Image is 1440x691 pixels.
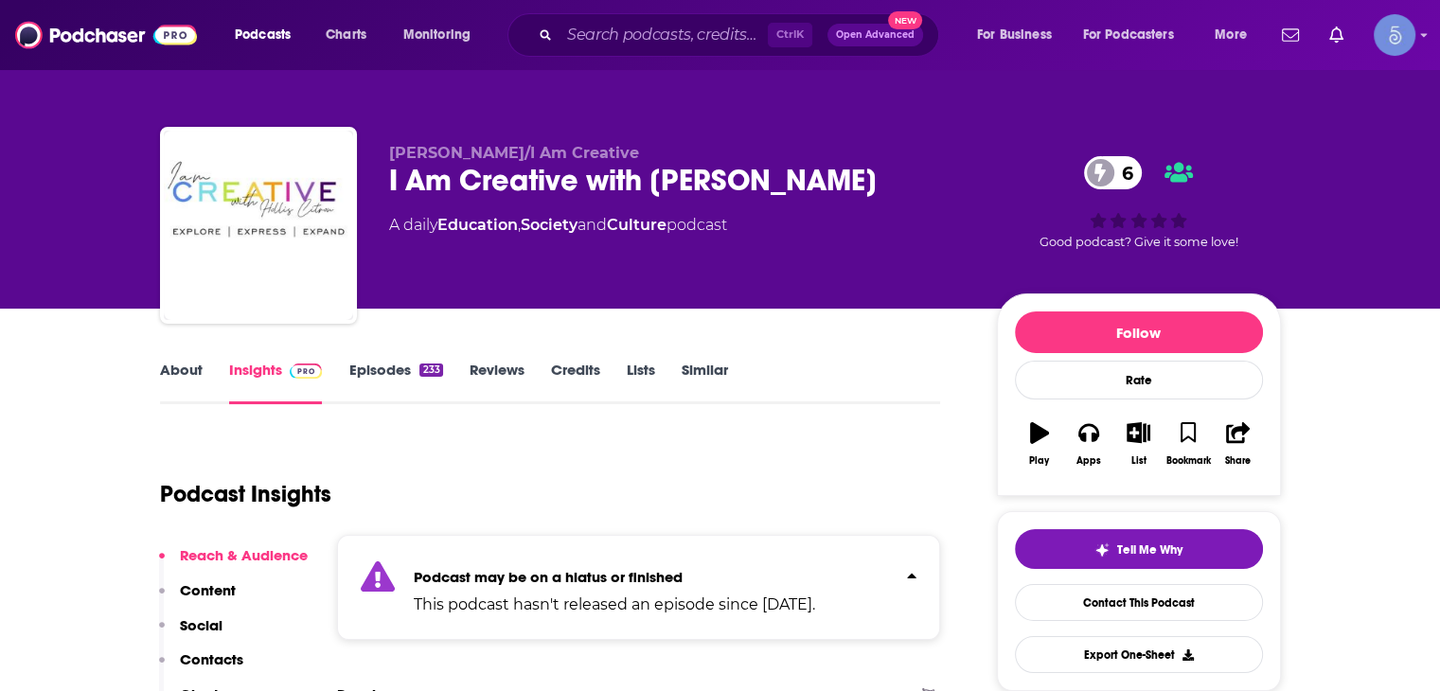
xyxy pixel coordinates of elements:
[1103,156,1143,189] span: 6
[997,144,1281,261] div: 6Good podcast? Give it some love!
[560,20,768,50] input: Search podcasts, credits, & more...
[390,20,495,50] button: open menu
[229,361,323,404] a: InsightsPodchaser Pro
[1201,20,1271,50] button: open menu
[1374,14,1415,56] button: Show profile menu
[1094,542,1110,558] img: tell me why sparkle
[1029,455,1049,467] div: Play
[159,616,222,651] button: Social
[15,17,197,53] img: Podchaser - Follow, Share and Rate Podcasts
[1015,529,1263,569] button: tell me why sparkleTell Me Why
[1374,14,1415,56] img: User Profile
[180,546,308,564] p: Reach & Audience
[1015,410,1064,478] button: Play
[180,650,243,668] p: Contacts
[1015,361,1263,399] div: Rate
[551,361,600,404] a: Credits
[403,22,471,48] span: Monitoring
[389,214,727,237] div: A daily podcast
[419,363,442,377] div: 233
[414,568,683,586] strong: Podcast may be on a hiatus or finished
[180,616,222,634] p: Social
[290,363,323,379] img: Podchaser Pro
[836,30,915,40] span: Open Advanced
[518,216,521,234] span: ,
[1015,584,1263,621] a: Contact This Podcast
[1040,235,1238,249] span: Good podcast? Give it some love!
[160,361,203,404] a: About
[1083,22,1174,48] span: For Podcasters
[159,546,308,581] button: Reach & Audience
[159,650,243,685] button: Contacts
[337,535,941,640] section: Click to expand status details
[525,13,957,57] div: Search podcasts, credits, & more...
[470,361,524,404] a: Reviews
[326,22,366,48] span: Charts
[1131,455,1147,467] div: List
[437,216,518,234] a: Education
[348,361,442,404] a: Episodes233
[1374,14,1415,56] span: Logged in as Spiral5-G1
[1165,455,1210,467] div: Bookmark
[313,20,378,50] a: Charts
[1225,455,1251,467] div: Share
[682,361,728,404] a: Similar
[414,594,815,616] p: This podcast hasn't released an episode since [DATE].
[768,23,812,47] span: Ctrl K
[627,361,655,404] a: Lists
[1117,542,1182,558] span: Tell Me Why
[164,131,353,320] img: I Am Creative with Hollis Citron
[222,20,315,50] button: open menu
[1084,156,1143,189] a: 6
[1164,410,1213,478] button: Bookmark
[521,216,578,234] a: Society
[964,20,1076,50] button: open menu
[159,581,236,616] button: Content
[1113,410,1163,478] button: List
[1015,636,1263,673] button: Export One-Sheet
[888,11,922,29] span: New
[1215,22,1247,48] span: More
[607,216,667,234] a: Culture
[977,22,1052,48] span: For Business
[827,24,923,46] button: Open AdvancedNew
[235,22,291,48] span: Podcasts
[1322,19,1351,51] a: Show notifications dropdown
[389,144,639,162] span: [PERSON_NAME]/I Am Creative
[1213,410,1262,478] button: Share
[160,480,331,508] h1: Podcast Insights
[578,216,607,234] span: and
[180,581,236,599] p: Content
[1076,455,1101,467] div: Apps
[1274,19,1307,51] a: Show notifications dropdown
[1071,20,1201,50] button: open menu
[1015,311,1263,353] button: Follow
[1064,410,1113,478] button: Apps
